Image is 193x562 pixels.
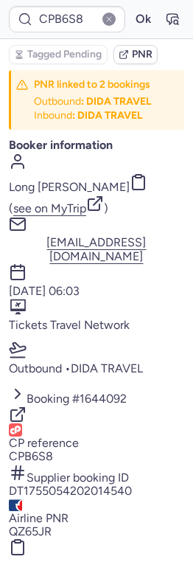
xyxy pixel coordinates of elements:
button: QZ65JR [9,525,52,538]
span: DIDA TRAVEL [71,361,143,375]
button: Inbound [34,110,72,122]
span: Supplier booking ID [27,471,129,485]
figure: NX airline logo [9,499,22,512]
div: [DATE] 06:03 [9,285,184,298]
button: Outbound [34,96,81,108]
h4: PNR linked to 2 bookings [34,77,152,91]
span: Tickets Travel Network [9,318,130,332]
button: (see on MyTrip) [9,195,108,215]
h4: Booker information [9,139,184,152]
button: 1644092 [80,392,127,406]
span: see on MyTrip [13,201,86,215]
button: DT1755054202014540 [9,485,132,498]
input: PNR Reference [9,6,125,32]
button: PNR [113,45,158,64]
p: Outbound • [9,362,184,375]
button: [EMAIL_ADDRESS][DOMAIN_NAME] [9,236,184,263]
span: Booking # [27,392,127,406]
figure: 1L airline logo [9,423,22,437]
b: : DIDA TRAVEL [72,109,143,122]
span: PNR [132,49,152,60]
span: Airline PNR [9,511,69,525]
b: : DIDA TRAVEL [81,95,152,108]
button: Ok [131,7,155,31]
button: CPB6S8 [9,450,53,463]
button: Tagged Pending [9,45,108,64]
span: Long [PERSON_NAME] [9,180,130,194]
span: Tagged Pending [27,49,102,60]
span: CP reference [9,436,79,450]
